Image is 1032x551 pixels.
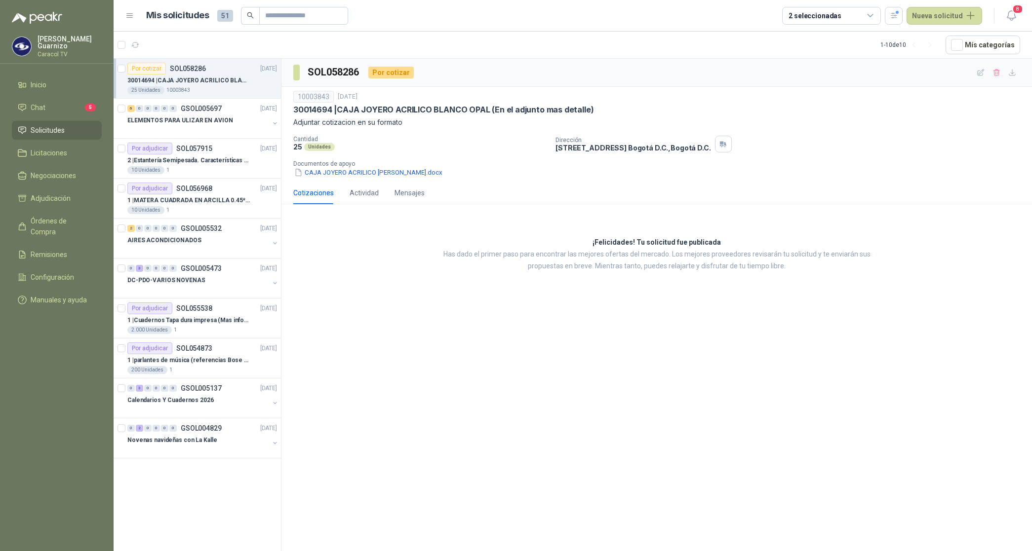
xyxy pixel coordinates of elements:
[31,102,45,113] span: Chat
[260,424,277,433] p: [DATE]
[169,366,172,374] p: 1
[31,125,65,136] span: Solicitudes
[153,425,160,432] div: 0
[260,144,277,153] p: [DATE]
[176,145,212,152] p: SOL057915
[127,382,279,414] a: 0 3 0 0 0 0 GSOL005137[DATE] Calendarios Y Cuadernos 2026
[127,76,250,85] p: 30014694 | CAJA JOYERO ACRILICO BLANCO OPAL (En el adjunto mas detalle)
[136,105,143,112] div: 0
[161,425,168,432] div: 0
[114,59,281,99] a: Por cotizarSOL058286[DATE] 30014694 |CAJA JOYERO ACRILICO BLANCO OPAL (En el adjunto mas detalle)...
[127,276,205,285] p: DC-PDO-VARIOS NOVENAS
[146,8,209,23] h1: Mis solicitudes
[174,326,177,334] p: 1
[293,91,334,103] div: 10003843
[153,105,160,112] div: 0
[304,143,335,151] div: Unidades
[293,187,334,198] div: Cotizaciones
[166,166,169,174] p: 1
[1012,4,1023,14] span: 8
[127,265,135,272] div: 0
[169,105,177,112] div: 0
[946,36,1020,54] button: Mís categorías
[31,170,76,181] span: Negociaciones
[31,294,87,305] span: Manuales y ayuda
[127,326,172,334] div: 2.000 Unidades
[260,184,277,193] p: [DATE]
[181,425,222,432] p: GSOL004829
[144,265,152,272] div: 0
[127,143,172,154] div: Por adjudicar
[144,225,152,232] div: 0
[169,225,177,232] div: 0
[12,268,102,287] a: Configuración
[368,67,414,78] div: Por cotizar
[556,144,711,152] p: [STREET_ADDRESS] Bogotá D.C. , Bogotá D.C.
[31,193,71,204] span: Adjudicación
[144,425,152,432] div: 0
[293,105,594,115] p: 30014694 | CAJA JOYERO ACRILICO BLANCO OPAL (En el adjunto mas detalle)
[161,105,168,112] div: 0
[12,75,102,94] a: Inicio
[127,366,167,374] div: 200 Unidades
[153,225,160,232] div: 0
[12,245,102,264] a: Remisiones
[293,143,302,151] p: 25
[260,104,277,113] p: [DATE]
[127,396,214,405] p: Calendarios Y Cuadernos 2026
[430,249,884,272] p: Has dado el primer paso para encontrar las mejores ofertas del mercado. Los mejores proveedores r...
[260,304,277,313] p: [DATE]
[12,121,102,140] a: Solicitudes
[127,105,135,112] div: 6
[293,160,1028,167] p: Documentos de apoyo
[127,116,233,125] p: ELEMENTOS PARA ULIZAR EN AVION
[114,139,281,179] a: Por adjudicarSOL057915[DATE] 2 |Estantería Semipesada. Características en el adjunto10 Unidades1
[12,37,31,56] img: Company Logo
[161,225,168,232] div: 0
[127,342,172,354] div: Por adjudicar
[127,63,166,74] div: Por cotizar
[170,65,206,72] p: SOL058286
[136,225,143,232] div: 0
[127,206,164,214] div: 10 Unidades
[169,385,177,392] div: 0
[181,385,222,392] p: GSOL005137
[1002,7,1020,25] button: 8
[293,167,443,178] button: CAJA JOYERO ACRILICO [PERSON_NAME].docx
[789,10,841,21] div: 2 seleccionadas
[31,216,92,237] span: Órdenes de Compra
[12,12,62,24] img: Logo peakr
[127,103,279,134] a: 6 0 0 0 0 0 GSOL005697[DATE] ELEMENTOS PARA ULIZAR EN AVION
[556,137,711,144] p: Dirección
[127,166,164,174] div: 10 Unidades
[127,356,250,365] p: 1 | parlantes de música (referencias Bose o Alexa) CON MARCACION 1 LOGO (Mas datos en el adjunto)
[260,384,277,393] p: [DATE]
[260,64,277,73] p: [DATE]
[293,136,548,143] p: Cantidad
[127,385,135,392] div: 0
[127,156,250,165] p: 2 | Estantería Semipesada. Características en el adjunto
[153,265,160,272] div: 0
[136,425,143,432] div: 2
[880,37,938,53] div: 1 - 10 de 10
[176,305,212,312] p: SOL055538
[12,189,102,208] a: Adjudicación
[176,345,212,352] p: SOL054873
[166,86,190,94] p: 10003843
[12,212,102,241] a: Órdenes de Compra
[395,187,425,198] div: Mensajes
[127,436,217,445] p: Novenas navideñas con La Kalle
[127,183,172,194] div: Por adjudicar
[114,298,281,338] a: Por adjudicarSOL055538[DATE] 1 |Cuadernos Tapa dura impresa (Mas informacion en el adjunto)2.000 ...
[12,166,102,185] a: Negociaciones
[127,302,172,314] div: Por adjudicar
[153,385,160,392] div: 0
[127,262,279,294] a: 0 3 0 0 0 0 GSOL005473[DATE] DC-PDO-VARIOS NOVENAS
[260,264,277,273] p: [DATE]
[38,36,102,49] p: [PERSON_NAME] Guarnizo
[31,249,67,260] span: Remisiones
[85,104,96,111] span: 5
[31,147,67,158] span: Licitaciones
[127,225,135,232] div: 2
[161,265,168,272] div: 0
